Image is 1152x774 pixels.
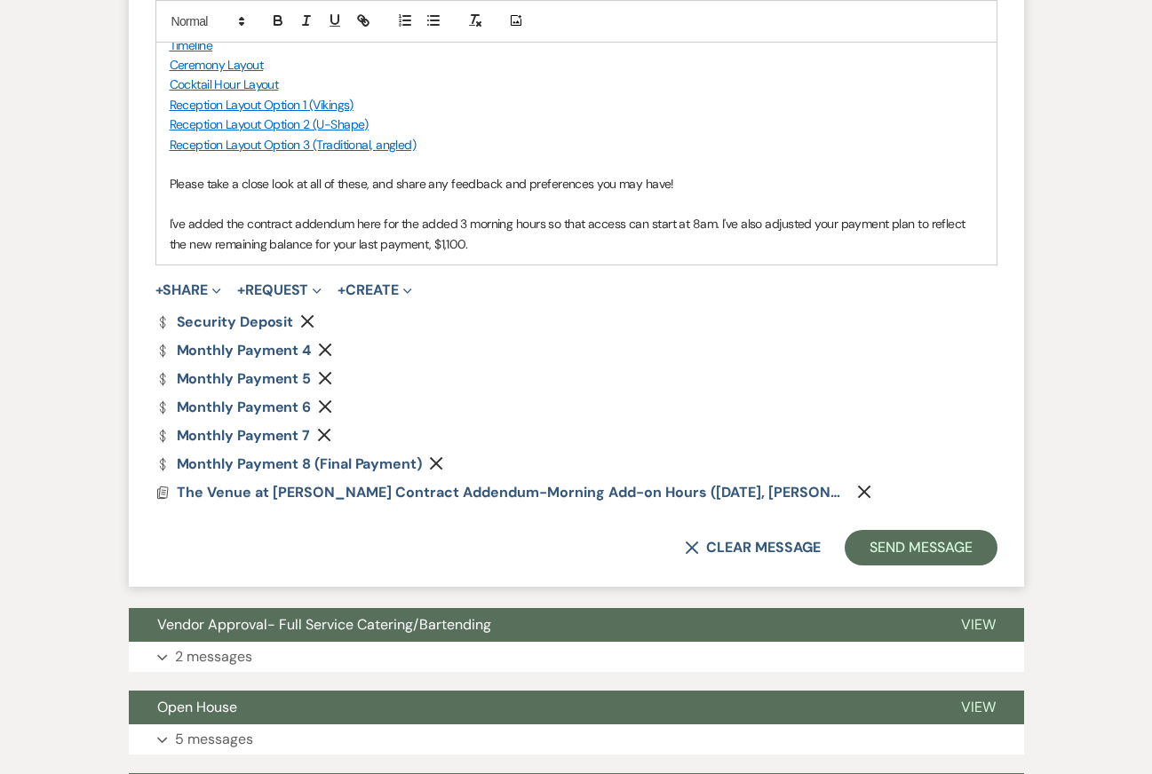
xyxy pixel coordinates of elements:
a: Monthly Payment 7 [155,429,311,443]
button: Open House [129,691,933,724]
p: I've added the contract addendum here for the added 3 morning hours so that access can start at 8... [170,214,983,254]
a: Reception Layout Option 2 (U-Shape) [170,116,369,132]
button: Vendor Approval- Full Service Catering/Bartending [129,608,933,642]
a: Ceremony Layout [170,57,264,73]
a: Security Deposit [155,315,294,329]
a: Monthly Payment 6 [155,400,312,415]
p: Please take a close look at all of these, and share any feedback and preferences you may have! [170,174,983,193]
span: The Venue at [PERSON_NAME] Contract Addendum-Morning Add-on Hours ([DATE], [PERSON_NAME]) [177,483,893,502]
button: Create [338,283,411,297]
span: Open House [157,698,237,716]
button: 5 messages [129,724,1024,754]
span: + [237,283,245,297]
a: Reception Layout Option 1 (Vikings) [170,97,354,113]
button: The Venue at [PERSON_NAME] Contract Addendum-Morning Add-on Hours ([DATE], [PERSON_NAME]) [177,482,850,503]
a: Monthly Payment 8 (Final Payment) [155,457,422,471]
p: 2 messages [175,645,252,668]
button: Clear message [685,541,820,555]
a: Cocktail Hour Layout [170,76,279,92]
a: Monthly Payment 5 [155,372,312,386]
button: View [933,691,1024,724]
p: 5 messages [175,728,253,751]
span: + [155,283,163,297]
a: Reception Layout Option 3 (Traditional, angled) [170,137,417,153]
a: Timeline [170,37,213,53]
button: Send Message [845,530,997,565]
button: Share [155,283,222,297]
span: View [961,615,996,634]
button: 2 messages [129,642,1024,672]
span: View [961,698,996,716]
a: Monthly Payment 4 [155,344,312,358]
button: Request [237,283,322,297]
span: + [338,283,346,297]
span: Vendor Approval- Full Service Catering/Bartending [157,615,491,634]
button: View [933,608,1024,642]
